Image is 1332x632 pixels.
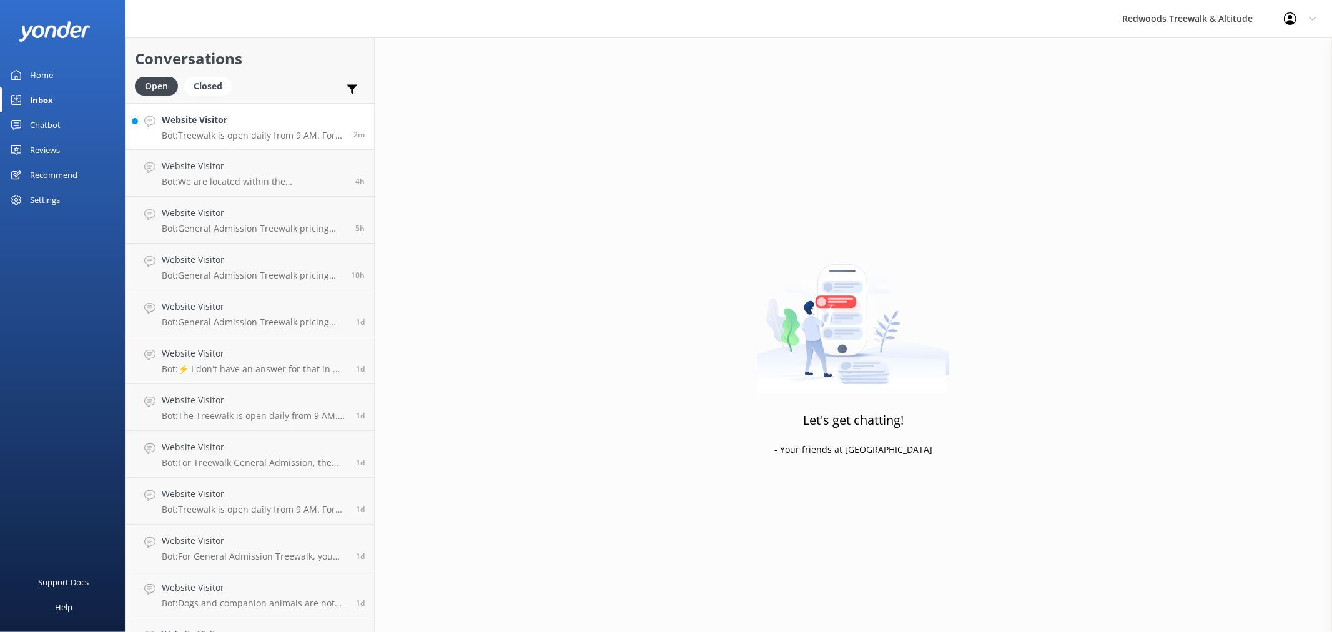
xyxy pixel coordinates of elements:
[30,112,61,137] div: Chatbot
[162,317,347,328] p: Bot: General Admission Treewalk pricing starts at $42 for adults (16+ years) and $26 for children...
[126,244,374,290] a: Website VisitorBot:General Admission Treewalk pricing starts at $42 for adults (16+ years) and $2...
[356,504,365,515] span: Aug 27 2025 10:12am (UTC +12:00) Pacific/Auckland
[356,363,365,374] span: Aug 27 2025 03:41pm (UTC +12:00) Pacific/Auckland
[162,206,346,220] h4: Website Visitor
[803,410,904,430] h3: Let's get chatting!
[162,159,346,173] h4: Website Visitor
[126,431,374,478] a: Website VisitorBot:For Treewalk General Admission, the cost for 2 adults and up to 3 children (5-...
[30,162,77,187] div: Recommend
[162,223,346,234] p: Bot: General Admission Treewalk pricing starts at $42 for adults (16+ years) and $26 for children...
[162,457,347,468] p: Bot: For Treewalk General Admission, the cost for 2 adults and up to 3 children (5-15 yrs) is $12...
[162,130,344,141] p: Bot: Treewalk is open daily from 9 AM. For last ticket sold times, please check our website FAQs ...
[126,197,374,244] a: Website VisitorBot:General Admission Treewalk pricing starts at $42 for adults (16+ years) and $2...
[30,137,60,162] div: Reviews
[162,598,347,609] p: Bot: Dogs and companion animals are not permitted on the Treewalk or Altitude due to safety conce...
[162,113,344,127] h4: Website Visitor
[162,410,347,422] p: Bot: The Treewalk is open daily from 9 AM. For last ticket sold times, please check the website F...
[184,79,238,92] a: Closed
[126,290,374,337] a: Website VisitorBot:General Admission Treewalk pricing starts at $42 for adults (16+ years) and $2...
[356,317,365,327] span: Aug 27 2025 04:22pm (UTC +12:00) Pacific/Auckland
[162,300,347,314] h4: Website Visitor
[162,581,347,595] h4: Website Visitor
[355,176,365,187] span: Aug 28 2025 11:58am (UTC +12:00) Pacific/Auckland
[162,487,347,501] h4: Website Visitor
[39,570,89,595] div: Support Docs
[356,598,365,608] span: Aug 26 2025 05:42pm (UTC +12:00) Pacific/Auckland
[353,129,365,140] span: Aug 28 2025 04:34pm (UTC +12:00) Pacific/Auckland
[126,384,374,431] a: Website VisitorBot:The Treewalk is open daily from 9 AM. For last ticket sold times, please check...
[162,504,347,515] p: Bot: Treewalk is open daily from 9 AM. For last ticket sold times, please check our website FAQs ...
[162,176,346,187] p: Bot: We are located within the [GEOGRAPHIC_DATA], which is 5 km from [GEOGRAPHIC_DATA]. You can r...
[162,253,342,267] h4: Website Visitor
[356,410,365,421] span: Aug 27 2025 01:55pm (UTC +12:00) Pacific/Auckland
[30,62,53,87] div: Home
[162,551,347,562] p: Bot: For General Admission Treewalk, you can arrive anytime from opening, which is 9 AM. For nigh...
[351,270,365,280] span: Aug 28 2025 05:58am (UTC +12:00) Pacific/Auckland
[757,238,950,394] img: artwork of a man stealing a conversation from at giant smartphone
[19,21,91,42] img: yonder-white-logo.png
[135,47,365,71] h2: Conversations
[126,571,374,618] a: Website VisitorBot:Dogs and companion animals are not permitted on the Treewalk or Altitude due t...
[162,363,347,375] p: Bot: ⚡ I don't have an answer for that in my knowledge base. Please try and rephrase your questio...
[356,457,365,468] span: Aug 27 2025 12:35pm (UTC +12:00) Pacific/Auckland
[126,337,374,384] a: Website VisitorBot:⚡ I don't have an answer for that in my knowledge base. Please try and rephras...
[162,534,347,548] h4: Website Visitor
[126,525,374,571] a: Website VisitorBot:For General Admission Treewalk, you can arrive anytime from opening, which is ...
[30,87,53,112] div: Inbox
[126,103,374,150] a: Website VisitorBot:Treewalk is open daily from 9 AM. For last ticket sold times, please check our...
[126,478,374,525] a: Website VisitorBot:Treewalk is open daily from 9 AM. For last ticket sold times, please check our...
[55,595,72,620] div: Help
[135,77,178,96] div: Open
[184,77,232,96] div: Closed
[30,187,60,212] div: Settings
[162,440,347,454] h4: Website Visitor
[162,347,347,360] h4: Website Visitor
[135,79,184,92] a: Open
[356,551,365,561] span: Aug 27 2025 02:56am (UTC +12:00) Pacific/Auckland
[162,393,347,407] h4: Website Visitor
[126,150,374,197] a: Website VisitorBot:We are located within the [GEOGRAPHIC_DATA], which is 5 km from [GEOGRAPHIC_DA...
[774,443,932,457] p: - Your friends at [GEOGRAPHIC_DATA]
[355,223,365,234] span: Aug 28 2025 11:07am (UTC +12:00) Pacific/Auckland
[162,270,342,281] p: Bot: General Admission Treewalk pricing starts at $42 for adults (16+ years) and $26 for children...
